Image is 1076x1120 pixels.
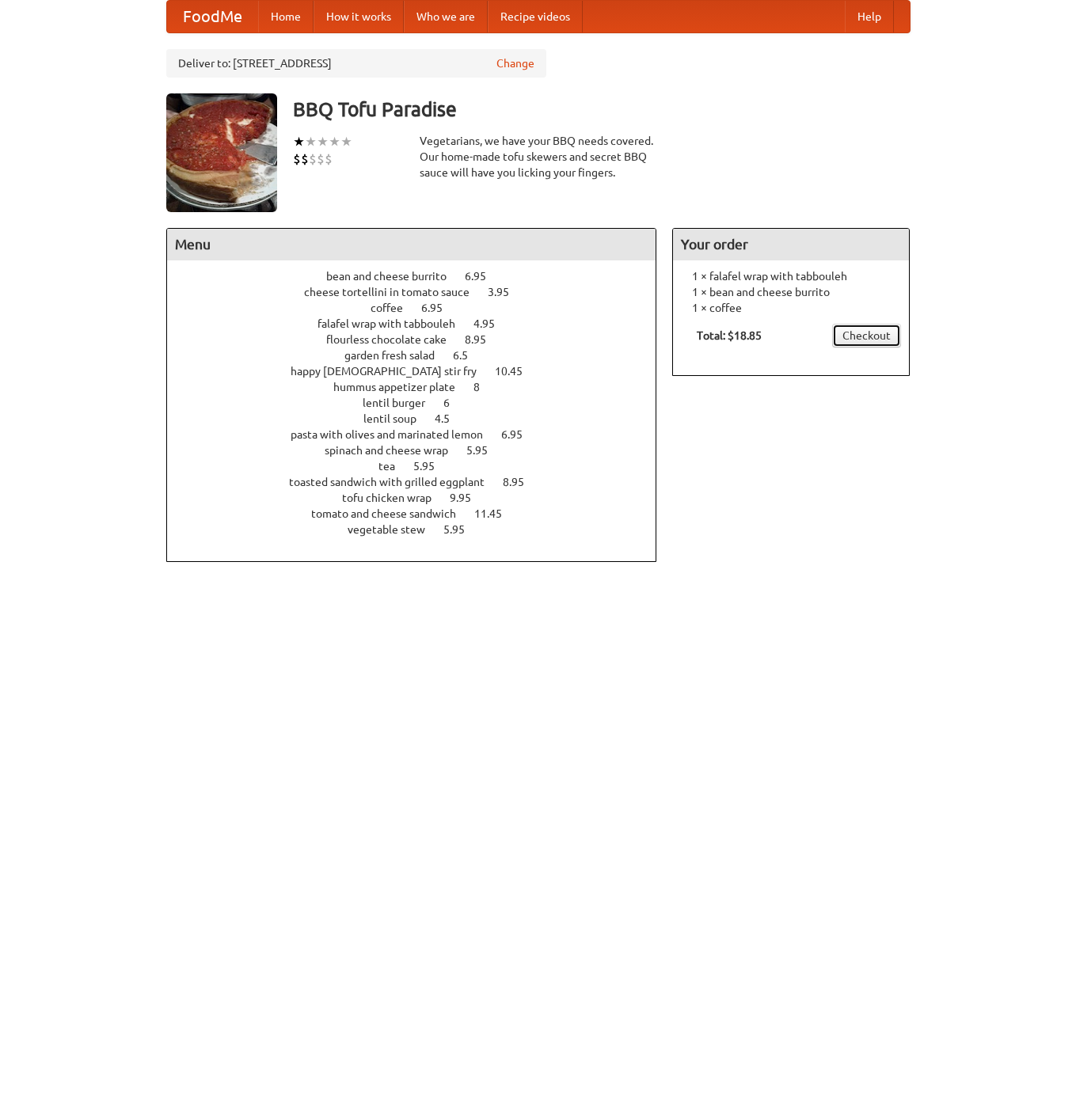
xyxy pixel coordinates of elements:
[473,317,511,330] span: 4.95
[378,460,464,473] a: tea 5.95
[317,317,471,330] span: falafel wrap with tabbouleh
[326,270,462,283] span: bean and cheese burrito
[443,397,466,409] span: 6
[326,333,462,346] span: flourless chocolate cake
[342,492,447,504] span: tofu chicken wrap
[363,412,479,425] a: lentil soup 4.5
[473,381,496,393] span: 8
[681,284,901,300] li: 1 × bean and cheese burrito
[293,133,305,150] li: ★
[167,229,656,260] h4: Menu
[465,270,502,283] span: 6.95
[342,492,500,504] a: tofu chicken wrap 9.95
[166,93,277,212] img: angular.jpg
[289,476,553,488] a: toasted sandwich with grilled eggplant 8.95
[344,349,497,362] a: garden fresh salad 6.5
[681,300,901,316] li: 1 × coffee
[311,507,531,520] a: tomato and cheese sandwich 11.45
[317,317,524,330] a: falafel wrap with tabbouleh 4.95
[474,507,518,520] span: 11.45
[348,523,441,536] span: vegetable stew
[326,333,515,346] a: flourless chocolate cake 8.95
[311,507,472,520] span: tomato and cheese sandwich
[450,492,487,504] span: 9.95
[291,365,492,378] span: happy [DEMOGRAPHIC_DATA] stir fry
[420,133,657,180] div: Vegetarians, we have your BBQ needs covered. Our home-made tofu skewers and secret BBQ sauce will...
[166,49,546,78] div: Deliver to: [STREET_ADDRESS]
[317,133,329,150] li: ★
[413,460,451,473] span: 5.95
[845,1,894,32] a: Help
[363,412,432,425] span: lentil soup
[309,150,317,168] li: $
[496,55,534,71] a: Change
[258,1,314,32] a: Home
[443,523,481,536] span: 5.95
[348,523,494,536] a: vegetable stew 5.95
[697,329,762,342] b: Total: $18.85
[503,476,540,488] span: 8.95
[293,150,301,168] li: $
[363,397,479,409] a: lentil burger 6
[329,133,340,150] li: ★
[305,133,317,150] li: ★
[488,1,583,32] a: Recipe videos
[325,150,333,168] li: $
[289,476,500,488] span: toasted sandwich with grilled eggplant
[404,1,488,32] a: Who we are
[304,286,538,298] a: cheese tortellini in tomato sauce 3.95
[291,365,552,378] a: happy [DEMOGRAPHIC_DATA] stir fry 10.45
[465,333,502,346] span: 8.95
[435,412,466,425] span: 4.5
[314,1,404,32] a: How it works
[326,270,515,283] a: bean and cheese burrito 6.95
[333,381,471,393] span: hummus appetizer plate
[291,428,499,441] span: pasta with olives and marinated lemon
[421,302,458,314] span: 6.95
[363,397,441,409] span: lentil burger
[501,428,538,441] span: 6.95
[378,460,411,473] span: tea
[301,150,309,168] li: $
[466,444,504,457] span: 5.95
[333,381,509,393] a: hummus appetizer plate 8
[832,324,901,347] a: Checkout
[453,349,484,362] span: 6.5
[371,302,419,314] span: coffee
[344,349,451,362] span: garden fresh salad
[317,150,325,168] li: $
[495,365,538,378] span: 10.45
[325,444,464,457] span: spinach and cheese wrap
[291,428,552,441] a: pasta with olives and marinated lemon 6.95
[371,302,472,314] a: coffee 6.95
[340,133,352,150] li: ★
[673,229,909,260] h4: Your order
[167,1,258,32] a: FoodMe
[681,268,901,284] li: 1 × falafel wrap with tabbouleh
[293,93,911,125] h3: BBQ Tofu Paradise
[304,286,485,298] span: cheese tortellini in tomato sauce
[488,286,525,298] span: 3.95
[325,444,517,457] a: spinach and cheese wrap 5.95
